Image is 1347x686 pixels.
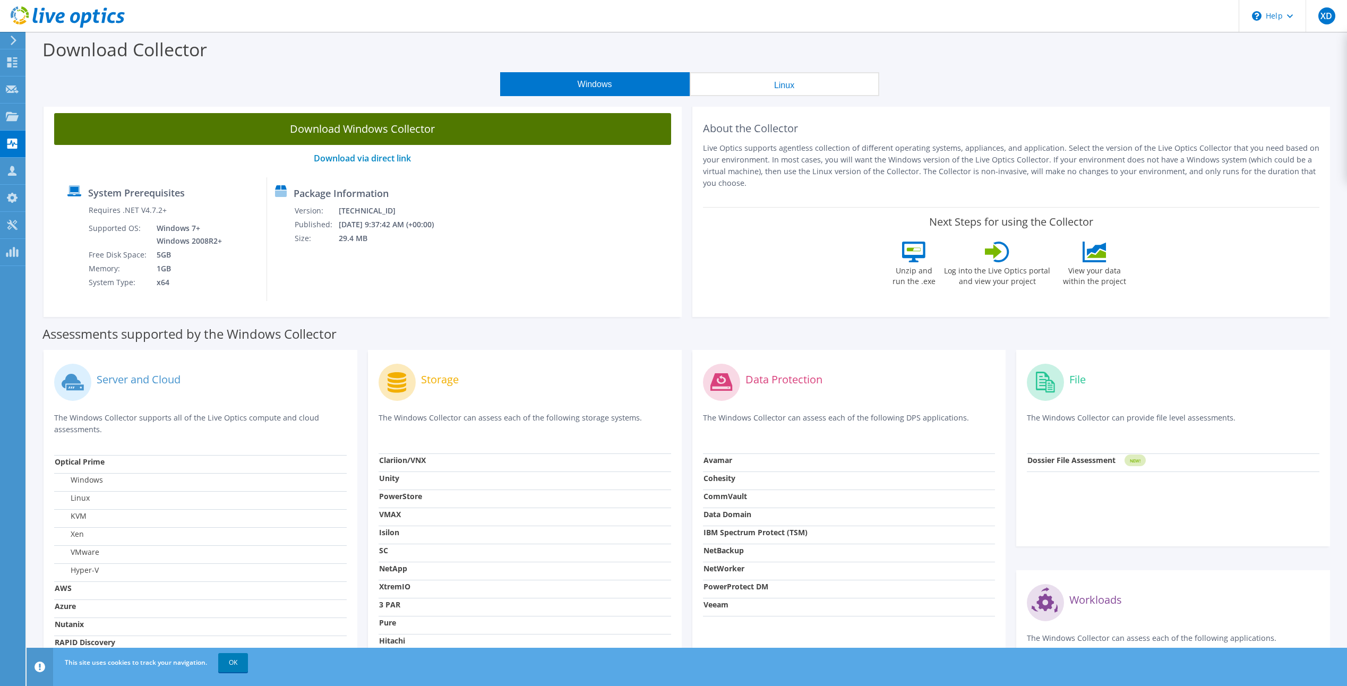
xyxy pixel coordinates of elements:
[294,204,338,218] td: Version:
[88,262,149,276] td: Memory:
[54,113,671,145] a: Download Windows Collector
[1130,458,1140,464] tspan: NEW!
[314,152,411,164] a: Download via direct link
[218,653,248,672] a: OK
[1069,595,1122,605] label: Workloads
[379,563,407,573] strong: NetApp
[379,636,405,646] strong: Hitachi
[379,412,671,434] p: The Windows Collector can assess each of the following storage systems.
[745,374,822,385] label: Data Protection
[1027,412,1319,434] p: The Windows Collector can provide file level assessments.
[379,527,399,537] strong: Isilon
[1252,11,1262,21] svg: \n
[1069,374,1086,385] label: File
[88,187,185,198] label: System Prerequisites
[703,545,744,555] strong: NetBackup
[500,72,690,96] button: Windows
[55,619,84,629] strong: Nutanix
[379,509,401,519] strong: VMAX
[338,218,448,231] td: [DATE] 9:37:42 AM (+00:00)
[55,601,76,611] strong: Azure
[338,204,448,218] td: [TECHNICAL_ID]
[379,599,400,610] strong: 3 PAR
[703,599,728,610] strong: Veeam
[42,329,337,339] label: Assessments supported by the Windows Collector
[1056,262,1132,287] label: View your data within the project
[1027,455,1116,465] strong: Dossier File Assessment
[149,276,224,289] td: x64
[88,248,149,262] td: Free Disk Space:
[88,276,149,289] td: System Type:
[42,37,207,62] label: Download Collector
[54,412,347,435] p: The Windows Collector supports all of the Live Optics compute and cloud assessments.
[379,618,396,628] strong: Pure
[55,529,84,539] label: Xen
[88,221,149,248] td: Supported OS:
[889,262,938,287] label: Unzip and run the .exe
[55,511,87,521] label: KVM
[149,262,224,276] td: 1GB
[149,221,224,248] td: Windows 7+ Windows 2008R2+
[89,205,167,216] label: Requires .NET V4.7.2+
[379,581,410,591] strong: XtremIO
[55,457,105,467] strong: Optical Prime
[1027,632,1319,654] p: The Windows Collector can assess each of the following applications.
[55,475,103,485] label: Windows
[703,473,735,483] strong: Cohesity
[97,374,181,385] label: Server and Cloud
[55,547,99,558] label: VMware
[294,231,338,245] td: Size:
[294,218,338,231] td: Published:
[55,565,99,576] label: Hyper-V
[379,491,422,501] strong: PowerStore
[55,637,115,647] strong: RAPID Discovery
[929,216,1093,228] label: Next Steps for using the Collector
[703,491,747,501] strong: CommVault
[943,262,1051,287] label: Log into the Live Optics portal and view your project
[703,509,751,519] strong: Data Domain
[703,455,732,465] strong: Avamar
[421,374,459,385] label: Storage
[379,473,399,483] strong: Unity
[55,583,72,593] strong: AWS
[65,658,207,667] span: This site uses cookies to track your navigation.
[703,412,996,434] p: The Windows Collector can assess each of the following DPS applications.
[1318,7,1335,24] span: XD
[703,563,744,573] strong: NetWorker
[379,545,388,555] strong: SC
[703,142,1320,189] p: Live Optics supports agentless collection of different operating systems, appliances, and applica...
[294,188,389,199] label: Package Information
[703,581,768,591] strong: PowerProtect DM
[379,455,426,465] strong: Clariion/VNX
[338,231,448,245] td: 29.4 MB
[690,72,879,96] button: Linux
[149,248,224,262] td: 5GB
[703,527,808,537] strong: IBM Spectrum Protect (TSM)
[55,493,90,503] label: Linux
[703,122,1320,135] h2: About the Collector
